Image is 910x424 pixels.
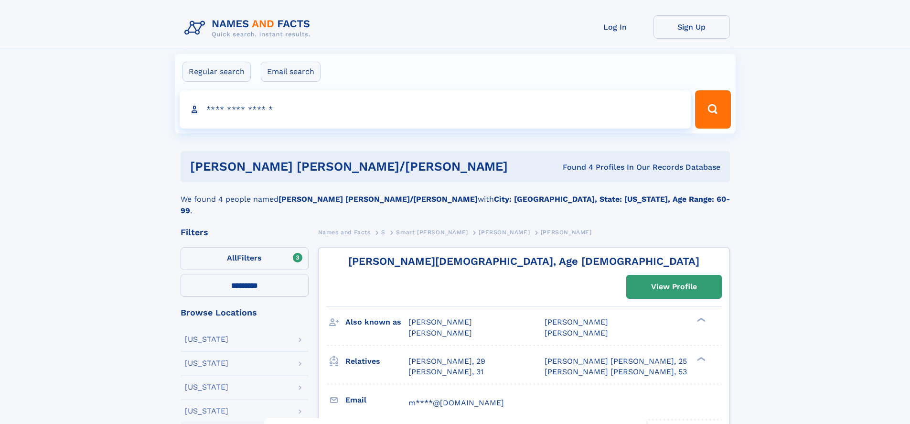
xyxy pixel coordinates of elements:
span: [PERSON_NAME] [479,229,530,236]
label: Email search [261,62,321,82]
div: ❯ [695,317,706,323]
input: search input [180,90,691,129]
a: View Profile [627,275,721,298]
h3: Email [345,392,408,408]
a: S [381,226,385,238]
a: [PERSON_NAME], 31 [408,367,483,377]
a: [PERSON_NAME], 29 [408,356,485,367]
span: S [381,229,385,236]
div: [US_STATE] [185,407,228,415]
span: [PERSON_NAME] [541,229,592,236]
span: Smart [PERSON_NAME] [396,229,468,236]
h3: Relatives [345,353,408,370]
a: [PERSON_NAME] [PERSON_NAME], 25 [545,356,687,367]
button: Search Button [695,90,730,129]
span: [PERSON_NAME] [408,317,472,326]
span: [PERSON_NAME] [545,317,608,326]
a: Log In [577,15,653,39]
b: City: [GEOGRAPHIC_DATA], State: [US_STATE], Age Range: 60-99 [181,195,730,215]
b: [PERSON_NAME] [PERSON_NAME]/[PERSON_NAME] [278,195,478,204]
a: Names and Facts [318,226,371,238]
div: Filters [181,228,309,237]
span: All [227,253,237,262]
div: Found 4 Profiles In Our Records Database [535,162,720,173]
span: [PERSON_NAME] [408,328,472,337]
a: [PERSON_NAME] [PERSON_NAME], 53 [545,367,687,377]
div: [US_STATE] [185,336,228,343]
div: Browse Locations [181,308,309,317]
div: ❯ [695,356,706,362]
label: Regular search [182,62,251,82]
a: [PERSON_NAME][DEMOGRAPHIC_DATA], Age [DEMOGRAPHIC_DATA] [348,255,699,267]
img: Logo Names and Facts [181,15,318,41]
h3: Also known as [345,314,408,330]
div: [US_STATE] [185,359,228,367]
h1: [PERSON_NAME] [PERSON_NAME]/[PERSON_NAME] [190,161,535,173]
a: [PERSON_NAME] [479,226,530,238]
span: [PERSON_NAME] [545,328,608,337]
label: Filters [181,247,309,270]
div: View Profile [651,276,697,298]
a: Smart [PERSON_NAME] [396,226,468,238]
div: We found 4 people named with . [181,182,730,217]
div: [US_STATE] [185,383,228,391]
a: Sign Up [653,15,730,39]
